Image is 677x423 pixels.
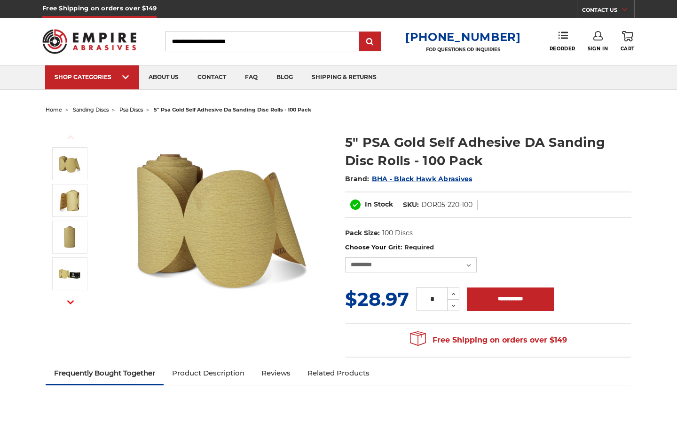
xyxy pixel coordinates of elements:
[345,243,631,252] label: Choose Your Grit:
[405,47,521,53] p: FOR QUESTIONS OR INQUIRIES
[58,189,81,212] img: 5" PSA Gold Sanding Discs on a Roll
[164,363,253,383] a: Product Description
[55,73,130,80] div: SHOP CATEGORIES
[361,32,379,51] input: Submit
[154,106,311,113] span: 5" psa gold self adhesive da sanding disc rolls - 100 pack
[345,287,409,311] span: $28.97
[345,228,380,238] dt: Pack Size:
[236,65,267,89] a: faq
[404,243,434,251] small: Required
[621,46,635,52] span: Cart
[372,175,472,183] a: BHA - Black Hawk Abrasives
[46,363,164,383] a: Frequently Bought Together
[365,200,393,208] span: In Stock
[59,292,82,312] button: Next
[345,175,370,183] span: Brand:
[267,65,302,89] a: blog
[46,106,62,113] a: home
[588,46,608,52] span: Sign In
[59,127,82,147] button: Previous
[126,123,315,311] img: 5" Sticky Backed Sanding Discs on a roll
[550,46,575,52] span: Reorder
[345,133,631,170] h1: 5" PSA Gold Self Adhesive DA Sanding Disc Rolls - 100 Pack
[421,200,472,210] dd: DOR05-220-100
[299,363,378,383] a: Related Products
[73,106,109,113] a: sanding discs
[405,30,521,44] a: [PHONE_NUMBER]
[58,262,81,286] img: Black hawk abrasives gold psa discs on a roll
[410,331,567,350] span: Free Shipping on orders over $149
[139,65,188,89] a: about us
[403,200,419,210] dt: SKU:
[550,31,575,51] a: Reorder
[621,31,635,52] a: Cart
[582,5,634,18] a: CONTACT US
[58,225,81,249] img: 5 inch gold discs on a roll
[302,65,386,89] a: shipping & returns
[382,228,413,238] dd: 100 Discs
[253,363,299,383] a: Reviews
[42,23,136,60] img: Empire Abrasives
[188,65,236,89] a: contact
[119,106,143,113] a: psa discs
[58,152,81,176] img: 5" Sticky Backed Sanding Discs on a roll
